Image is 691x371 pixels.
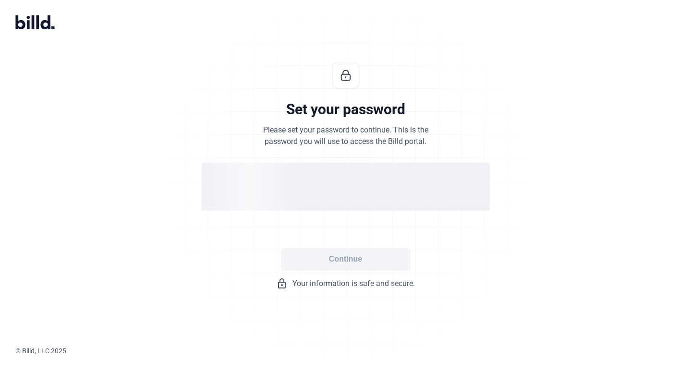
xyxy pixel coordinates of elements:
div: Please set your password to continue. This is the password you will use to access the Billd portal. [263,124,428,147]
div: loading [202,163,490,211]
div: Set your password [286,100,405,119]
div: Your information is safe and secure. [202,278,490,289]
button: Continue [281,248,411,270]
div: © Billd, LLC 2025 [15,346,691,356]
mat-icon: lock_outline [276,278,288,289]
